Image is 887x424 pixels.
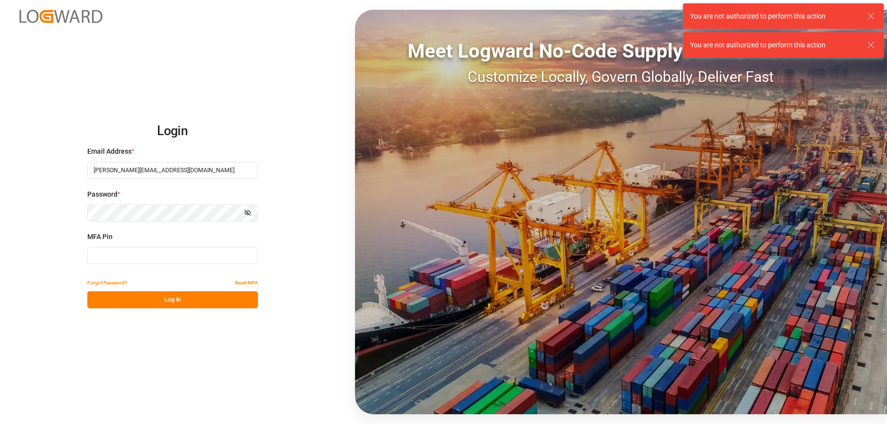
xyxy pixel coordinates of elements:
img: Logward_new_orange.png [20,10,102,23]
button: Reset MFA [235,274,258,291]
input: Enter your email [87,162,258,179]
span: MFA Pin [87,232,113,242]
span: Password [87,189,118,200]
div: Customize Locally, Govern Globally, Deliver Fast [355,66,887,88]
h2: Login [87,116,258,147]
button: Forgot Password? [87,274,127,291]
div: You are not authorized to perform this action [690,11,858,21]
div: You are not authorized to perform this action [690,40,858,50]
button: Log In [87,291,258,308]
span: Email Address [87,146,132,157]
div: Meet Logward No-Code Supply Chain Execution: [355,37,887,66]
